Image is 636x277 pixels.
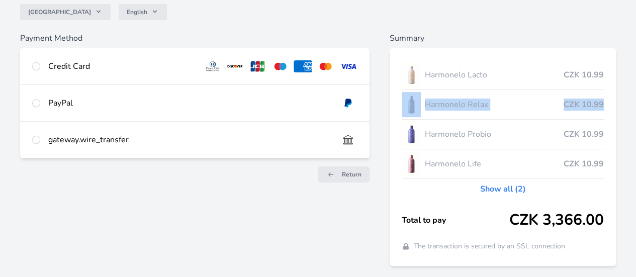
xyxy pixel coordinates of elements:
[425,158,564,170] span: Harmonelo Life
[316,60,335,72] img: mc.svg
[509,211,604,229] span: CZK 3,366.00
[564,69,604,81] span: CZK 10.99
[564,158,604,170] span: CZK 10.99
[402,122,421,147] img: CLEAN_PROBIO_se_stinem_x-lo.jpg
[28,8,91,16] span: [GEOGRAPHIC_DATA]
[564,99,604,111] span: CZK 10.99
[204,60,222,72] img: diners.svg
[339,134,357,146] img: bankTransfer_IBAN.svg
[48,97,331,109] div: PayPal
[20,4,111,20] button: [GEOGRAPHIC_DATA]
[48,134,331,146] div: gateway.wire_transfer
[342,170,361,178] span: Return
[294,60,312,72] img: amex.svg
[425,128,564,140] span: Harmonelo Probio
[339,60,357,72] img: visa.svg
[402,214,509,226] span: Total to pay
[127,8,147,16] span: English
[339,97,357,109] img: paypal.svg
[425,99,564,111] span: Harmonelo Relax
[414,241,565,251] span: The transaction is secured by an SSL connection
[425,69,564,81] span: Harmonelo Lacto
[402,92,421,117] img: CLEAN_RELAX_se_stinem_x-lo.jpg
[119,4,167,20] button: English
[402,151,421,176] img: CLEAN_LIFE_se_stinem_x-lo.jpg
[480,183,526,195] a: Show all (2)
[402,62,421,87] img: CLEAN_LACTO_se_stinem_x-hi-lo.jpg
[20,32,370,44] h6: Payment Method
[48,60,196,72] div: Credit Card
[226,60,244,72] img: discover.svg
[248,60,267,72] img: jcb.svg
[271,60,290,72] img: maestro.svg
[564,128,604,140] span: CZK 10.99
[318,166,370,182] a: Return
[390,32,616,44] h6: Summary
